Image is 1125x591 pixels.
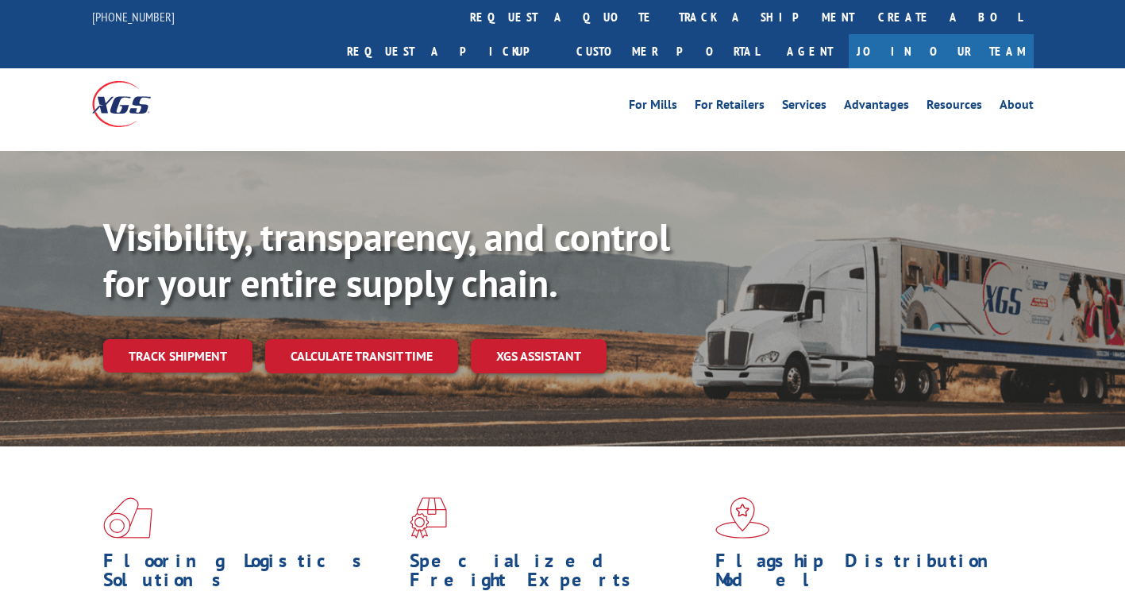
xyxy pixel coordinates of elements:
a: Advantages [844,98,909,116]
a: [PHONE_NUMBER] [92,9,175,25]
a: Calculate transit time [265,339,458,373]
a: Services [782,98,826,116]
a: Track shipment [103,339,252,373]
b: Visibility, transparency, and control for your entire supply chain. [103,212,670,307]
a: Agent [771,34,849,68]
a: XGS ASSISTANT [471,339,607,373]
a: For Mills [629,98,677,116]
img: xgs-icon-focused-on-flooring-red [410,497,447,539]
img: xgs-icon-flagship-distribution-model-red [715,497,770,539]
a: Request a pickup [335,34,564,68]
a: About [1000,98,1034,116]
a: Customer Portal [564,34,771,68]
img: xgs-icon-total-supply-chain-intelligence-red [103,497,152,539]
a: Join Our Team [849,34,1034,68]
a: Resources [927,98,982,116]
a: For Retailers [695,98,765,116]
